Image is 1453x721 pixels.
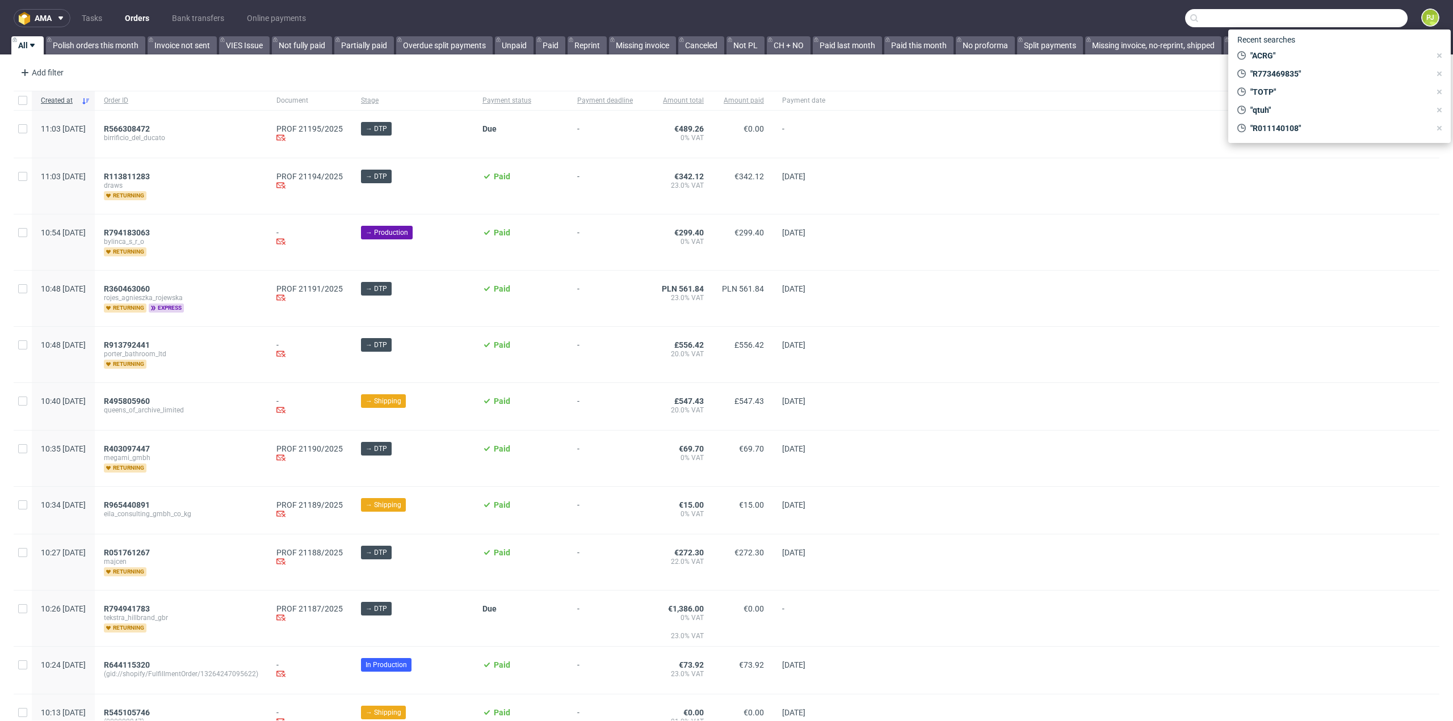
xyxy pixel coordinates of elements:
span: rojes_agnieszka_rojewska [104,293,258,302]
a: Canceled [678,36,724,54]
span: 10:48 [DATE] [41,340,86,349]
span: €0.00 [744,708,764,717]
div: - [276,228,343,248]
span: €73.92 [739,660,764,669]
span: [DATE] [782,397,805,406]
span: £556.42 [734,340,764,349]
span: [DATE] [782,172,805,181]
span: R113811283 [104,172,150,181]
span: Paid [494,397,510,406]
span: Payment deadline [577,96,633,106]
a: Not fully paid [272,36,332,54]
span: porter_bathroom_ltd [104,349,258,359]
span: returning [104,567,146,576]
span: [DATE] [782,228,805,237]
a: Country Tax - Missing CSV [1224,36,1329,54]
figcaption: PJ [1422,10,1438,26]
span: - [577,397,633,416]
span: €342.12 [674,172,704,181]
span: 0% VAT [651,237,704,246]
span: 0% VAT [651,509,704,518]
span: Paid [494,172,510,181]
span: → Shipping [366,396,401,406]
a: Polish orders this month [46,36,145,54]
a: Orders [118,9,156,27]
span: €1,386.00 [668,604,704,613]
a: Online payments [240,9,313,27]
span: returning [104,303,146,313]
span: R794941783 [104,604,150,613]
a: Missing invoice, no-reprint, shipped [1085,36,1221,54]
div: - [276,660,343,680]
a: R495805960 [104,397,152,406]
span: 0% VAT [651,133,704,142]
span: Paid [494,660,510,669]
a: Overdue split payments [396,36,493,54]
button: ama [14,9,70,27]
div: - [276,340,343,360]
a: R913792441 [104,340,152,349]
span: [DATE] [782,284,805,293]
span: tekstra_hillbrand_gbr [104,613,258,622]
span: 10:26 [DATE] [41,604,86,613]
span: birrificio_del_ducato [104,133,258,142]
span: Created at [41,96,77,106]
span: eila_consulting_gmbh_co_kg [104,509,258,518]
span: - [577,228,633,256]
a: R644115320 [104,660,152,669]
span: Paid [494,444,510,453]
span: €73.92 [679,660,704,669]
span: returning [104,463,146,473]
a: Invoice not sent [148,36,217,54]
img: logo [19,12,35,25]
span: 11:03 [DATE] [41,172,86,181]
span: → DTP [366,547,387,558]
span: 10:35 [DATE] [41,444,86,453]
span: bylinca_s_r_o [104,237,258,246]
span: Amount total [651,96,704,106]
span: Amount paid [722,96,764,106]
span: R545105746 [104,708,150,717]
span: megami_gmbh [104,453,258,462]
span: €299.40 [674,228,704,237]
span: 0% VAT [651,613,704,631]
a: R794183063 [104,228,152,237]
span: 23.0% VAT [651,181,704,190]
a: PROF 21190/2025 [276,444,343,453]
a: R403097447 [104,444,152,453]
span: "R011140108" [1246,123,1430,134]
span: 10:27 [DATE] [41,548,86,557]
span: → Shipping [366,707,401,718]
span: [DATE] [782,340,805,349]
a: No proforma [956,36,1015,54]
span: 0% VAT [651,453,704,462]
a: Paid [536,36,565,54]
span: R644115320 [104,660,150,669]
a: Paid this month [884,36,954,54]
span: (gid://shopify/FulfillmentOrder/13264247095622) [104,669,258,678]
span: → DTP [366,340,387,350]
span: - [577,660,633,680]
span: R965440891 [104,500,150,509]
span: £556.42 [674,340,704,349]
span: Document [276,96,343,106]
span: €342.12 [734,172,764,181]
a: Split payments [1017,36,1083,54]
span: 11:03 [DATE] [41,124,86,133]
a: Not PL [726,36,765,54]
span: "ACRG" [1246,50,1430,61]
span: In Production [366,660,407,670]
span: returning [104,360,146,369]
a: R113811283 [104,172,152,181]
span: majcen [104,557,258,566]
a: Bank transfers [165,9,231,27]
span: Due [482,604,497,613]
a: Reprint [568,36,607,54]
span: express [149,303,184,313]
span: €15.00 [679,500,704,509]
span: returning [104,623,146,633]
span: 23.0% VAT [651,293,704,302]
span: R495805960 [104,397,150,406]
span: queens_of_archive_limited [104,406,258,415]
span: Paid [494,548,510,557]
